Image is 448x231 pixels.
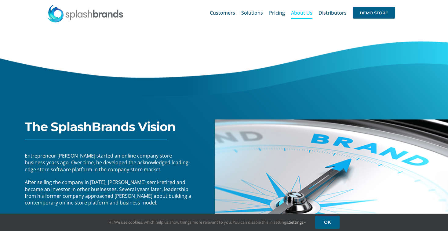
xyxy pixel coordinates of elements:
span: Entrepreneur [PERSON_NAME] started an online company store business years ago. Over time, he deve... [25,152,190,173]
a: DEMO STORE [353,3,395,23]
a: Pricing [269,3,285,23]
a: Customers [210,3,235,23]
span: Customers [210,10,235,15]
span: Hi! We use cookies, which help us show things more relevant to you. You can disable this in setti... [108,219,306,225]
span: DEMO STORE [353,7,395,19]
span: After selling the company in [DATE], [PERSON_NAME] semi-retired and became an investor in other b... [25,179,191,206]
span: Pricing [269,10,285,15]
span: Distributors [319,10,347,15]
span: The SplashBrands Vision [25,119,176,134]
nav: Main Menu [210,3,395,23]
span: Solutions [241,10,263,15]
a: Distributors [319,3,347,23]
img: SplashBrands.com Logo [47,4,124,23]
a: Settings [289,219,306,225]
a: OK [315,216,340,229]
span: About Us [291,10,312,15]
